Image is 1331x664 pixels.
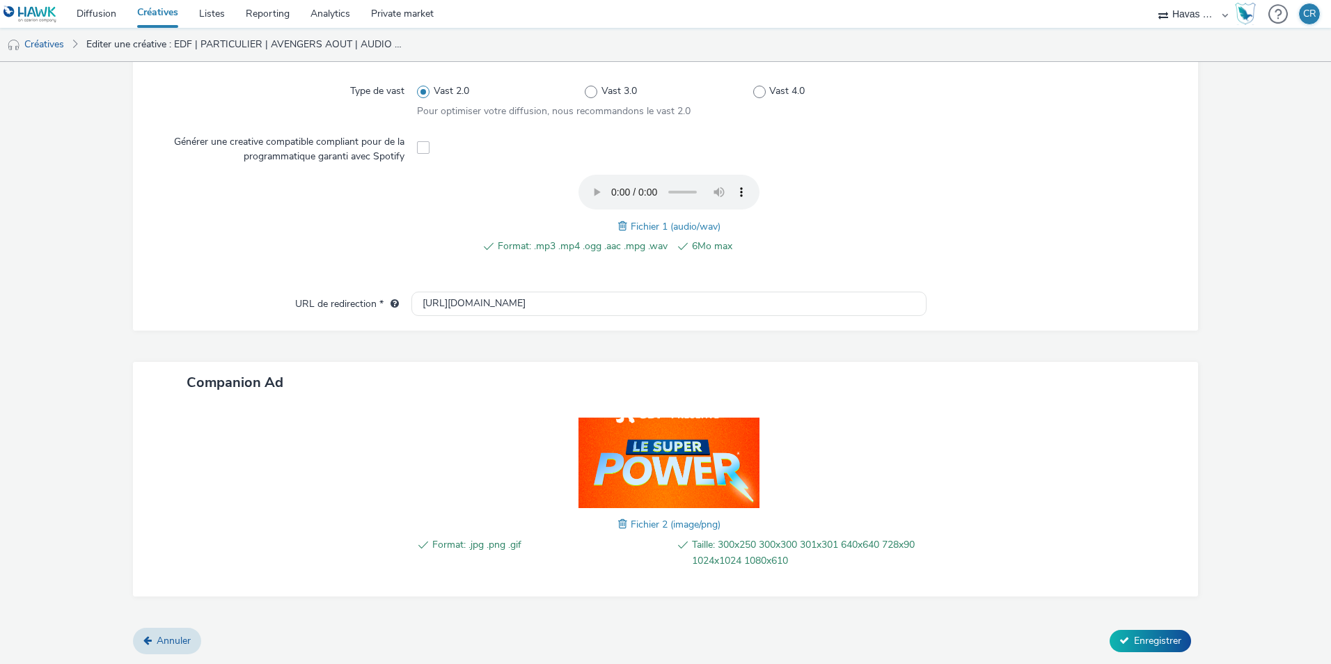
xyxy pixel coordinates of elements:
[1235,3,1261,25] a: Hawk Academy
[290,292,404,311] label: URL de redirection *
[631,518,720,531] span: Fichier 2 (image/png)
[1235,3,1256,25] img: Hawk Academy
[631,220,720,233] span: Fichier 1 (audio/wav)
[1134,634,1181,647] span: Enregistrer
[187,373,283,392] span: Companion Ad
[1110,630,1191,652] button: Enregistrer
[434,84,469,98] span: Vast 2.0
[1303,3,1316,24] div: CR
[157,634,191,647] span: Annuler
[133,628,201,654] a: Annuler
[3,6,57,23] img: undefined Logo
[411,292,927,316] input: url...
[79,28,412,61] a: Editer une créative : EDF | PARTICULIER | AVENGERS AOUT | AUDIO DEEZER
[578,418,759,508] img: Fichier 2 (image/png)
[692,238,862,255] span: 6Mo max
[158,129,410,164] label: Générer une creative compatible compliant pour de la programmatique garanti avec Spotify
[692,537,927,569] span: Taille: 300x250 300x300 301x301 640x640 728x90 1024x1024 1080x610
[417,104,691,118] span: Pour optimiser votre diffusion, nous recommandons le vast 2.0
[384,297,399,311] div: L'URL de redirection sera utilisée comme URL de validation avec certains SSP et ce sera l'URL de ...
[601,84,637,98] span: Vast 3.0
[498,238,668,255] span: Format: .mp3 .mp4 .ogg .aac .mpg .wav
[432,537,667,569] span: Format: .jpg .png .gif
[7,38,21,52] img: audio
[345,79,410,98] label: Type de vast
[769,84,805,98] span: Vast 4.0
